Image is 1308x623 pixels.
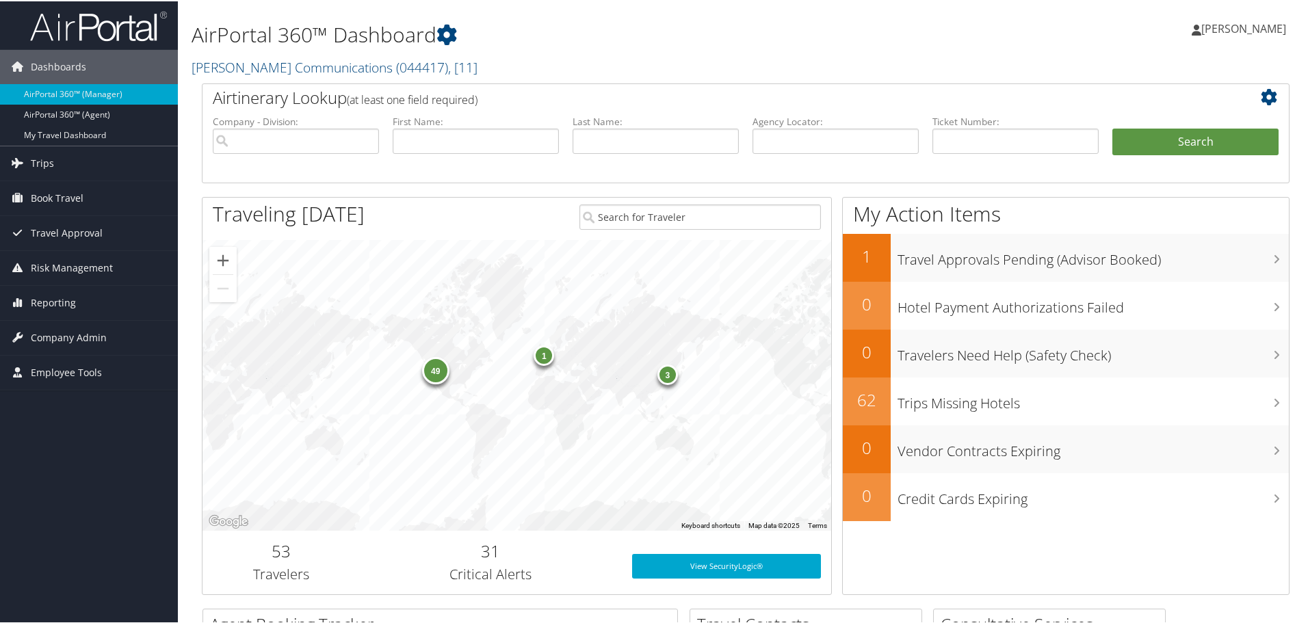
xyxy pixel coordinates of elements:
[31,319,107,354] span: Company Admin
[209,246,237,273] button: Zoom in
[843,387,891,410] h2: 62
[843,435,891,458] h2: 0
[534,344,554,364] div: 1
[898,481,1289,507] h3: Credit Cards Expiring
[681,520,740,529] button: Keyboard shortcuts
[213,564,350,583] h3: Travelers
[31,180,83,214] span: Book Travel
[573,114,739,127] label: Last Name:
[30,9,167,41] img: airportal-logo.png
[843,280,1289,328] a: 0Hotel Payment Authorizations Failed
[843,376,1289,424] a: 62Trips Missing Hotels
[31,215,103,249] span: Travel Approval
[370,538,612,561] h2: 31
[206,512,251,529] img: Google
[843,339,891,362] h2: 0
[31,145,54,179] span: Trips
[843,328,1289,376] a: 0Travelers Need Help (Safety Check)
[753,114,919,127] label: Agency Locator:
[1112,127,1279,155] button: Search
[632,553,821,577] a: View SecurityLogic®
[347,91,478,106] span: (at least one field required)
[192,57,478,75] a: [PERSON_NAME] Communications
[808,520,827,528] a: Terms (opens in new tab)
[213,85,1188,108] h2: Airtinerary Lookup
[31,354,102,388] span: Employee Tools
[843,198,1289,227] h1: My Action Items
[393,114,559,127] label: First Name:
[421,356,449,383] div: 49
[932,114,1099,127] label: Ticket Number:
[898,290,1289,316] h3: Hotel Payment Authorizations Failed
[898,434,1289,460] h3: Vendor Contracts Expiring
[370,564,612,583] h3: Critical Alerts
[843,233,1289,280] a: 1Travel Approvals Pending (Advisor Booked)
[448,57,478,75] span: , [ 11 ]
[898,242,1289,268] h3: Travel Approvals Pending (Advisor Booked)
[1192,7,1300,48] a: [PERSON_NAME]
[898,386,1289,412] h3: Trips Missing Hotels
[843,243,891,267] h2: 1
[213,114,379,127] label: Company - Division:
[1201,20,1286,35] span: [PERSON_NAME]
[31,250,113,284] span: Risk Management
[213,198,365,227] h1: Traveling [DATE]
[579,203,821,228] input: Search for Traveler
[192,19,930,48] h1: AirPortal 360™ Dashboard
[843,424,1289,472] a: 0Vendor Contracts Expiring
[31,284,76,319] span: Reporting
[396,57,448,75] span: ( 044417 )
[748,520,800,528] span: Map data ©2025
[843,291,891,315] h2: 0
[31,49,86,83] span: Dashboards
[209,274,237,301] button: Zoom out
[657,363,677,384] div: 3
[843,483,891,506] h2: 0
[843,472,1289,520] a: 0Credit Cards Expiring
[213,538,350,561] h2: 53
[206,512,251,529] a: Open this area in Google Maps (opens a new window)
[898,338,1289,364] h3: Travelers Need Help (Safety Check)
